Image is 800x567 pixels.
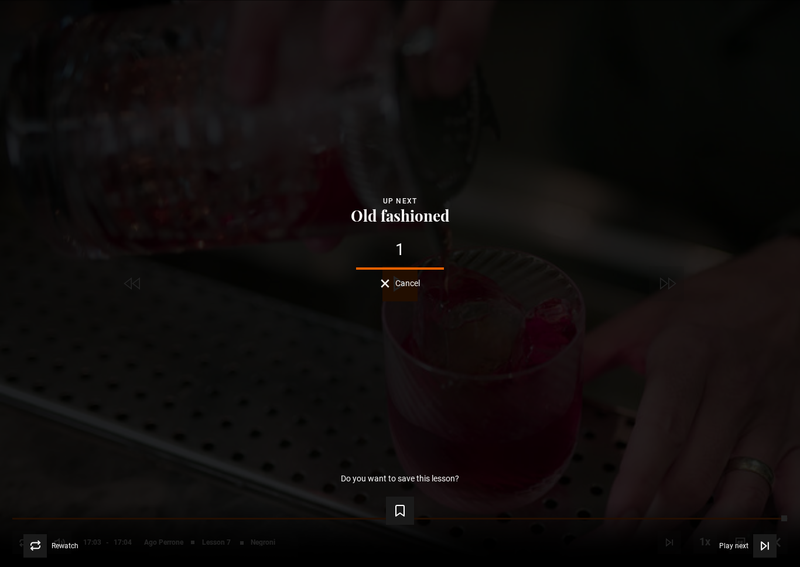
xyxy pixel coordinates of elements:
[23,534,78,558] button: Rewatch
[19,242,781,258] div: 1
[719,542,748,549] span: Play next
[381,279,420,288] button: Cancel
[395,279,420,287] span: Cancel
[719,534,777,558] button: Play next
[347,208,453,224] button: Old fashioned
[52,542,78,549] span: Rewatch
[341,474,459,483] p: Do you want to save this lesson?
[19,195,781,207] div: Up next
